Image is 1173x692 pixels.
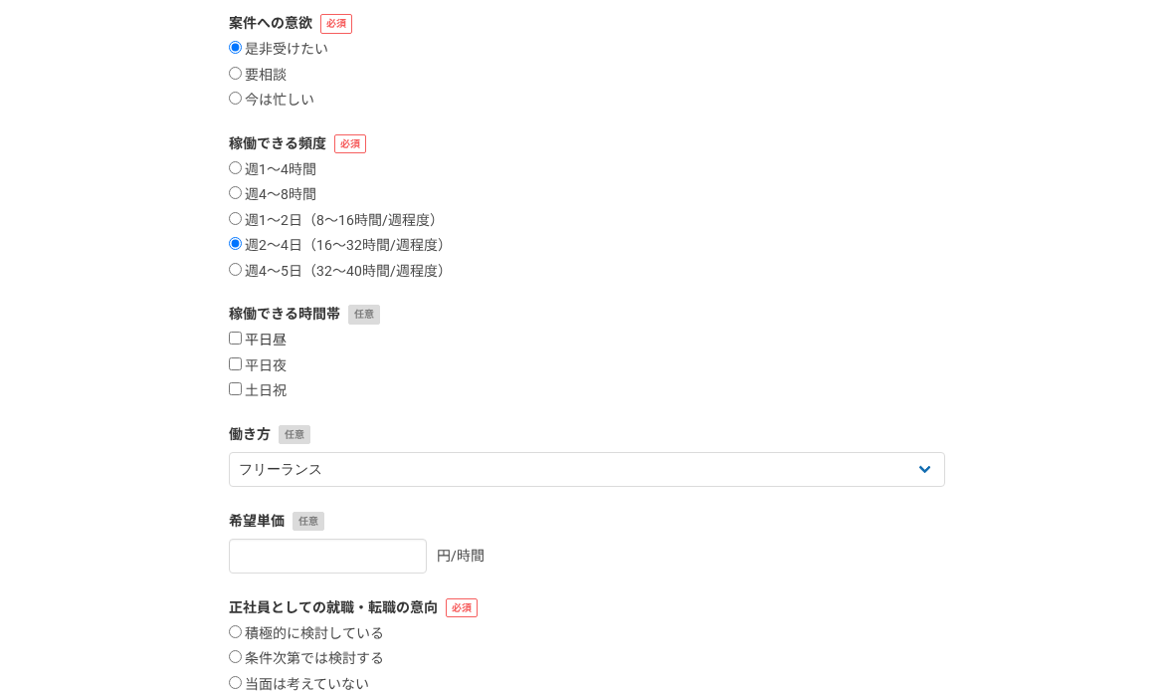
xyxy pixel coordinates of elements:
[229,212,444,230] label: 週1〜2日（8〜16時間/週程度）
[229,304,945,325] label: 稼働できる時間帯
[229,625,384,643] label: 積極的に検討している
[229,511,945,532] label: 希望単価
[437,548,485,564] span: 円/時間
[229,357,242,370] input: 平日夜
[229,382,242,395] input: 土日祝
[229,92,242,105] input: 今は忙しい
[229,67,242,80] input: 要相談
[229,263,242,276] input: 週4〜5日（32〜40時間/週程度）
[229,67,287,85] label: 要相談
[229,650,384,668] label: 条件次第では検討する
[229,263,452,281] label: 週4〜5日（32〜40時間/週程度）
[229,212,242,225] input: 週1〜2日（8〜16時間/週程度）
[229,332,287,349] label: 平日昼
[229,597,945,618] label: 正社員としての就職・転職の意向
[229,382,287,400] label: 土日祝
[229,332,242,345] input: 平日昼
[229,161,316,179] label: 週1〜4時間
[229,161,242,174] input: 週1〜4時間
[229,92,314,110] label: 今は忙しい
[229,357,287,375] label: 平日夜
[229,424,945,445] label: 働き方
[229,133,945,154] label: 稼働できる頻度
[229,237,242,250] input: 週2〜4日（16〜32時間/週程度）
[229,186,316,204] label: 週4〜8時間
[229,13,945,34] label: 案件への意欲
[229,41,242,54] input: 是非受けたい
[229,650,242,663] input: 条件次第では検討する
[229,186,242,199] input: 週4〜8時間
[229,41,328,59] label: 是非受けたい
[229,625,242,638] input: 積極的に検討している
[229,676,242,689] input: 当面は考えていない
[229,237,452,255] label: 週2〜4日（16〜32時間/週程度）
